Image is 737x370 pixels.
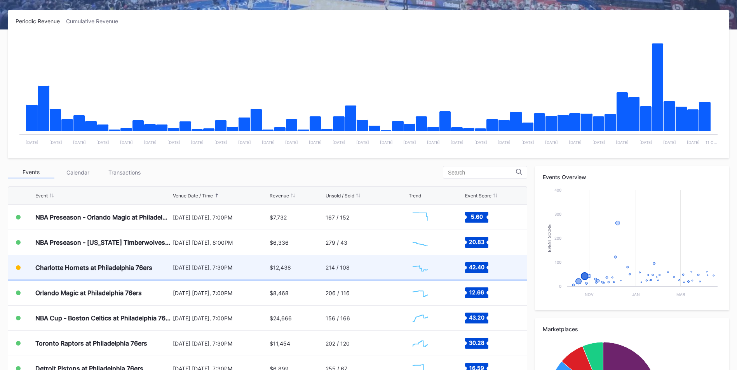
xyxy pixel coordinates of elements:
[469,289,484,296] text: 12.66
[173,290,268,296] div: [DATE] [DATE], 7:00PM
[35,213,171,221] div: NBA Preseason - Orlando Magic at Philadelphia 76ers
[262,140,275,145] text: [DATE]
[409,258,432,277] svg: Chart title
[270,340,290,347] div: $11,454
[585,292,594,297] text: Nov
[543,326,721,332] div: Marketplaces
[687,140,700,145] text: [DATE]
[270,214,287,221] div: $7,732
[16,18,66,24] div: Periodic Revenue
[120,140,133,145] text: [DATE]
[403,140,416,145] text: [DATE]
[592,140,605,145] text: [DATE]
[326,239,347,246] div: 279 / 43
[616,140,629,145] text: [DATE]
[469,239,484,245] text: 20.83
[35,239,171,246] div: NBA Preseason - [US_STATE] Timberwolves at Philadelphia 76ers
[333,140,345,145] text: [DATE]
[380,140,393,145] text: [DATE]
[96,140,109,145] text: [DATE]
[270,193,289,199] div: Revenue
[543,174,721,180] div: Events Overview
[173,340,268,347] div: [DATE] [DATE], 7:30PM
[173,239,268,246] div: [DATE] [DATE], 8:00PM
[191,140,204,145] text: [DATE]
[409,334,432,353] svg: Chart title
[173,193,213,199] div: Venue Date / Time
[173,315,268,322] div: [DATE] [DATE], 7:00PM
[26,140,38,145] text: [DATE]
[409,207,432,227] svg: Chart title
[66,18,124,24] div: Cumulative Revenue
[543,186,721,303] svg: Chart title
[270,264,291,271] div: $12,438
[469,314,484,321] text: 43.20
[469,339,484,346] text: 30.28
[49,140,62,145] text: [DATE]
[54,166,101,178] div: Calendar
[409,308,432,328] svg: Chart title
[35,193,48,199] div: Event
[559,284,561,289] text: 0
[173,264,268,271] div: [DATE] [DATE], 7:30PM
[101,166,148,178] div: Transactions
[270,290,289,296] div: $8,468
[35,314,171,322] div: NBA Cup - Boston Celtics at Philadelphia 76ers
[35,289,142,297] div: Orlando Magic at Philadelphia 76ers
[676,292,685,297] text: Mar
[521,140,534,145] text: [DATE]
[35,264,152,271] div: Charlotte Hornets at Philadelphia 76ers
[545,140,558,145] text: [DATE]
[409,193,421,199] div: Trend
[469,263,484,270] text: 42.40
[326,214,349,221] div: 167 / 152
[167,140,180,145] text: [DATE]
[270,315,292,322] div: $24,666
[498,140,510,145] text: [DATE]
[474,140,487,145] text: [DATE]
[356,140,369,145] text: [DATE]
[173,214,268,221] div: [DATE] [DATE], 7:00PM
[554,212,561,216] text: 300
[270,239,289,246] div: $6,336
[409,283,432,303] svg: Chart title
[326,193,354,199] div: Unsold / Sold
[73,140,86,145] text: [DATE]
[8,166,54,178] div: Events
[706,140,717,145] text: 11 O…
[35,339,147,347] div: Toronto Raptors at Philadelphia 76ers
[554,188,561,192] text: 400
[326,340,350,347] div: 202 / 120
[214,140,227,145] text: [DATE]
[326,290,350,296] div: 206 / 116
[632,292,640,297] text: Jan
[448,169,516,176] input: Search
[639,140,652,145] text: [DATE]
[16,34,721,150] svg: Chart title
[409,233,432,252] svg: Chart title
[555,260,561,265] text: 100
[470,213,483,220] text: 5.60
[547,224,552,252] text: Event Score
[326,315,350,322] div: 156 / 166
[144,140,157,145] text: [DATE]
[554,236,561,240] text: 200
[427,140,440,145] text: [DATE]
[465,193,491,199] div: Event Score
[663,140,676,145] text: [DATE]
[238,140,251,145] text: [DATE]
[451,140,463,145] text: [DATE]
[285,140,298,145] text: [DATE]
[569,140,582,145] text: [DATE]
[309,140,322,145] text: [DATE]
[326,264,350,271] div: 214 / 108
